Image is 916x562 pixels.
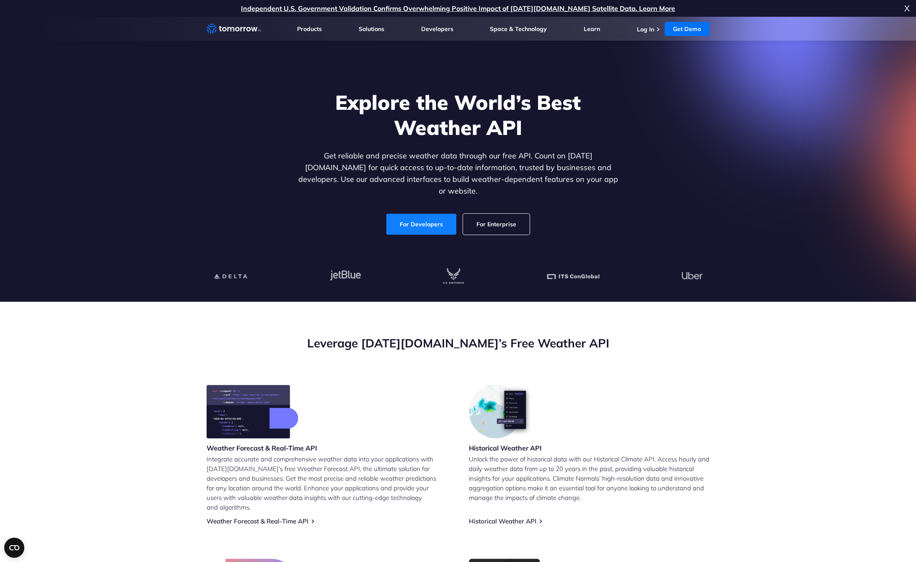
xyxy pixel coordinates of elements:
p: Integrate accurate and comprehensive weather data into your applications with [DATE][DOMAIN_NAME]... [207,454,447,512]
a: For Developers [386,214,456,235]
a: Log In [637,26,654,33]
h3: Weather Forecast & Real-Time API [207,443,317,453]
a: Home link [207,23,261,35]
a: Developers [421,25,453,33]
h1: Explore the World’s Best Weather API [296,90,620,140]
p: Get reliable and precise weather data through our free API. Count on [DATE][DOMAIN_NAME] for quic... [296,150,620,197]
button: Open CMP widget [4,538,24,558]
a: Learn [584,25,600,33]
p: Unlock the power of historical data with our Historical Climate API. Access hourly and daily weat... [469,454,709,502]
h2: Leverage [DATE][DOMAIN_NAME]’s Free Weather API [207,335,709,351]
a: Solutions [359,25,384,33]
a: Weather Forecast & Real-Time API [207,517,308,525]
a: For Enterprise [463,214,530,235]
a: Space & Technology [490,25,547,33]
a: Independent U.S. Government Validation Confirms Overwhelming Positive Impact of [DATE][DOMAIN_NAM... [241,4,675,13]
h3: Historical Weather API [469,443,542,453]
a: Get Demo [665,22,709,36]
a: Products [297,25,322,33]
a: Historical Weather API [469,517,536,525]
